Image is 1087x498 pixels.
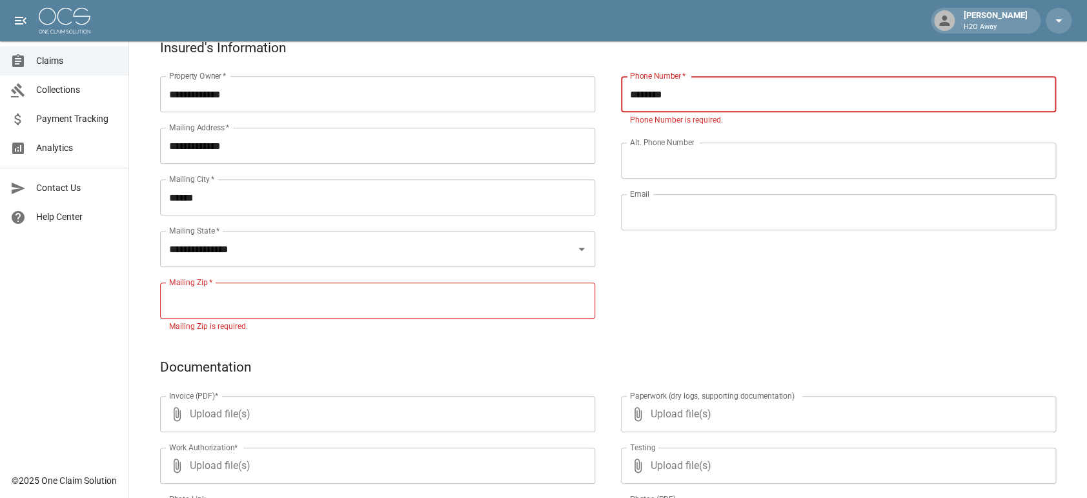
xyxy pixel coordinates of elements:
[169,174,215,184] label: Mailing City
[630,114,1047,127] p: Phone Number is required.
[169,122,229,133] label: Mailing Address
[630,442,655,453] label: Testing
[39,8,90,34] img: ocs-logo-white-transparent.png
[630,70,686,81] label: Phone Number
[573,240,591,258] button: Open
[190,396,560,432] span: Upload file(s)
[169,390,219,401] label: Invoice (PDF)*
[169,70,227,81] label: Property Owner
[36,210,118,224] span: Help Center
[12,474,117,487] div: © 2025 One Claim Solution
[630,137,694,148] label: Alt. Phone Number
[959,9,1033,32] div: [PERSON_NAME]
[169,277,213,288] label: Mailing Zip
[651,396,1021,432] span: Upload file(s)
[169,225,219,236] label: Mailing State
[36,141,118,155] span: Analytics
[190,448,560,484] span: Upload file(s)
[36,181,118,195] span: Contact Us
[964,22,1028,33] p: H2O Away
[630,390,795,401] label: Paperwork (dry logs, supporting documentation)
[651,448,1021,484] span: Upload file(s)
[36,83,118,97] span: Collections
[169,442,238,453] label: Work Authorization*
[630,188,649,199] label: Email
[36,112,118,126] span: Payment Tracking
[36,54,118,68] span: Claims
[8,8,34,34] button: open drawer
[169,321,586,334] p: Mailing Zip is required.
